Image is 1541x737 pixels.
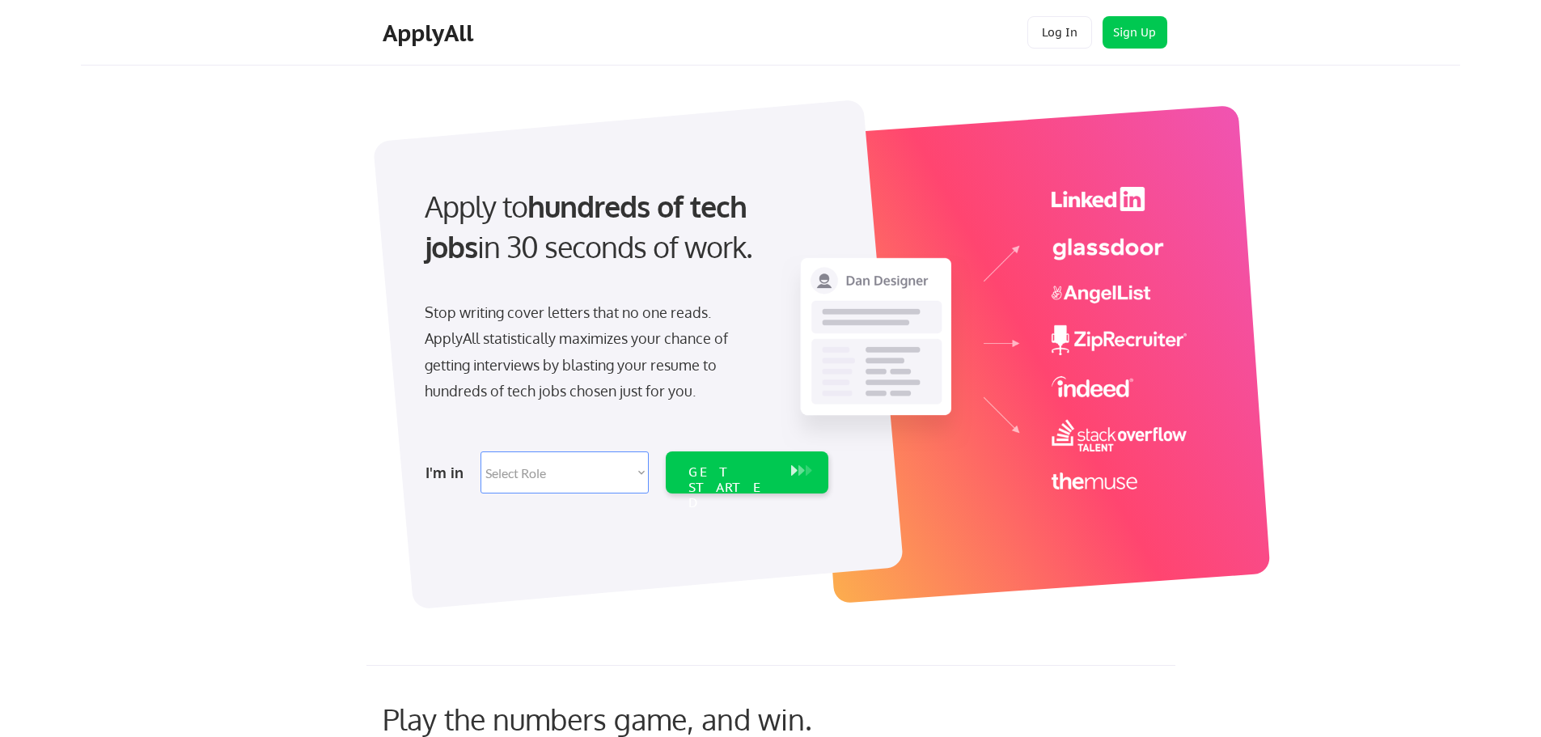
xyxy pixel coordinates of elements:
[425,299,757,405] div: Stop writing cover letters that no one reads. ApplyAll statistically maximizes your chance of get...
[1103,16,1167,49] button: Sign Up
[1027,16,1092,49] button: Log In
[425,188,754,265] strong: hundreds of tech jobs
[383,701,884,736] div: Play the numbers game, and win.
[425,186,822,268] div: Apply to in 30 seconds of work.
[383,19,478,47] div: ApplyAll
[688,464,775,511] div: GET STARTED
[425,460,471,485] div: I'm in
